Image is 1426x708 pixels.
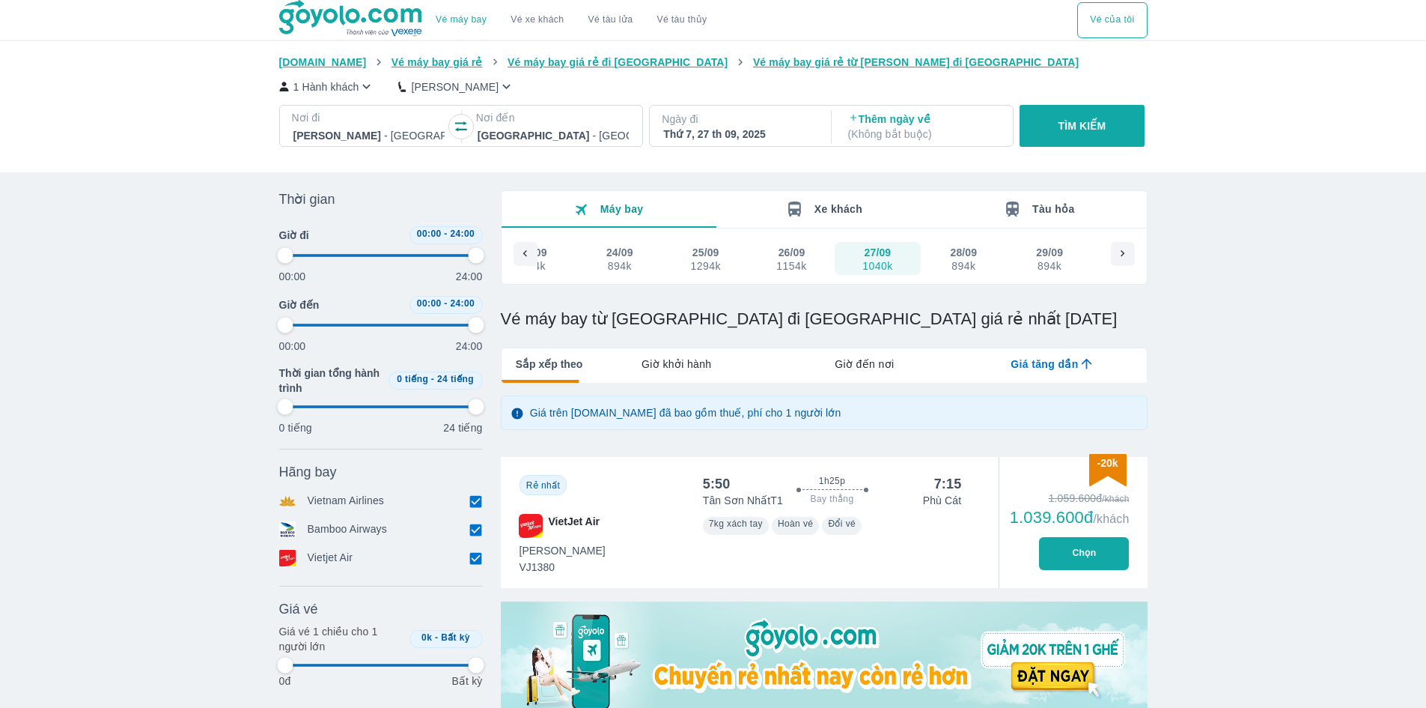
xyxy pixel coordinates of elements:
div: Thứ 7, 27 th 09, 2025 [663,127,814,142]
div: choose transportation mode [1077,2,1147,38]
p: 0 tiếng [279,420,312,435]
p: Nơi đi [292,110,446,125]
div: 1.039.600đ [1010,509,1130,527]
p: 00:00 [279,339,306,354]
p: Bamboo Airways [308,521,387,538]
a: Vé máy bay [436,14,487,25]
a: Vé tàu lửa [576,2,645,38]
button: Chọn [1039,537,1129,570]
div: 7:15 [934,475,962,493]
span: Máy bay [600,203,644,215]
div: 1.059.600đ [1010,491,1130,506]
span: Đổi vé [828,518,856,529]
span: VJ1380 [519,560,606,575]
span: Giờ khởi hành [642,357,711,372]
p: Giá trên [DOMAIN_NAME] đã bao gồm thuế, phí cho 1 người lớn [530,405,841,420]
div: 26/09 [778,245,805,260]
span: Rẻ nhất [526,480,560,491]
div: 29/09 [1036,245,1063,260]
button: [PERSON_NAME] [398,79,514,94]
span: [DOMAIN_NAME] [279,56,367,68]
h1: Vé máy bay từ [GEOGRAPHIC_DATA] đi [GEOGRAPHIC_DATA] giá rẻ nhất [DATE] [501,309,1148,330]
div: 25/09 [692,245,719,260]
p: ( Không bắt buộc ) [848,127,999,142]
span: Giờ đến [279,297,320,312]
span: Vé máy bay giá rẻ đi [GEOGRAPHIC_DATA] [508,56,728,68]
span: 0 tiếng [397,374,428,384]
span: Giá tăng dần [1011,357,1078,372]
div: 1154k [776,260,806,272]
p: 0đ [279,674,291,689]
img: VJ [519,514,543,538]
span: VietJet Air [549,514,600,538]
span: - [444,298,447,309]
span: Bất kỳ [441,632,470,643]
span: 0k [421,632,432,643]
div: 24/09 [606,245,633,260]
button: 1 Hành khách [279,79,375,94]
span: 7kg xách tay [709,518,763,529]
span: Giờ đi [279,228,309,243]
p: 24:00 [456,269,483,284]
span: Tàu hỏa [1032,203,1075,215]
span: - [431,374,434,384]
p: Ngày đi [662,112,816,127]
span: -20k [1097,457,1118,469]
p: Phù Cát [923,493,962,508]
p: Nơi đến [476,110,630,125]
div: 28/09 [950,245,977,260]
p: 24 tiếng [443,420,482,435]
p: Thêm ngày về [848,112,999,142]
button: TÌM KIẾM [1020,105,1145,147]
span: 00:00 [417,298,442,309]
span: 00:00 [417,229,442,239]
span: Giá vé [279,600,318,618]
span: 1h25p [819,475,845,487]
div: 894k [951,260,976,272]
span: /khách [1093,512,1129,525]
p: Vietjet Air [308,550,353,566]
nav: breadcrumb [279,55,1148,70]
img: discount [1089,454,1127,486]
p: 24:00 [456,339,483,354]
span: - [444,229,447,239]
p: Vietnam Airlines [308,493,385,509]
p: [PERSON_NAME] [411,79,499,94]
p: Bất kỳ [451,674,482,689]
div: 894k [1037,260,1062,272]
p: TÌM KIẾM [1058,118,1106,133]
p: 00:00 [279,269,306,284]
a: Vé xe khách [511,14,564,25]
button: Vé tàu thủy [645,2,719,38]
span: Sắp xếp theo [516,357,583,372]
span: Xe khách [814,203,862,215]
div: choose transportation mode [424,2,719,38]
span: Vé máy bay giá rẻ [391,56,483,68]
span: Thời gian tổng hành trình [279,366,383,396]
div: 894k [607,260,633,272]
div: 23/09 [520,245,547,260]
div: lab API tabs example [582,348,1146,380]
div: 27/09 [865,245,892,260]
span: Hãng bay [279,463,337,481]
span: Hoàn vé [778,518,814,529]
span: - [435,632,438,643]
p: 1 Hành khách [293,79,359,94]
span: [PERSON_NAME] [519,543,606,558]
div: 1294k [690,260,720,272]
span: Vé máy bay giá rẻ từ [PERSON_NAME] đi [GEOGRAPHIC_DATA] [753,56,1079,68]
span: 24 tiếng [437,374,474,384]
span: 24:00 [450,298,475,309]
div: 1040k [862,260,892,272]
button: Vé của tôi [1077,2,1147,38]
p: Tân Sơn Nhất T1 [703,493,783,508]
span: Thời gian [279,190,335,208]
div: 5:50 [703,475,731,493]
span: 24:00 [450,229,475,239]
p: Giá vé 1 chiều cho 1 người lớn [279,624,403,654]
span: Giờ đến nơi [835,357,894,372]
